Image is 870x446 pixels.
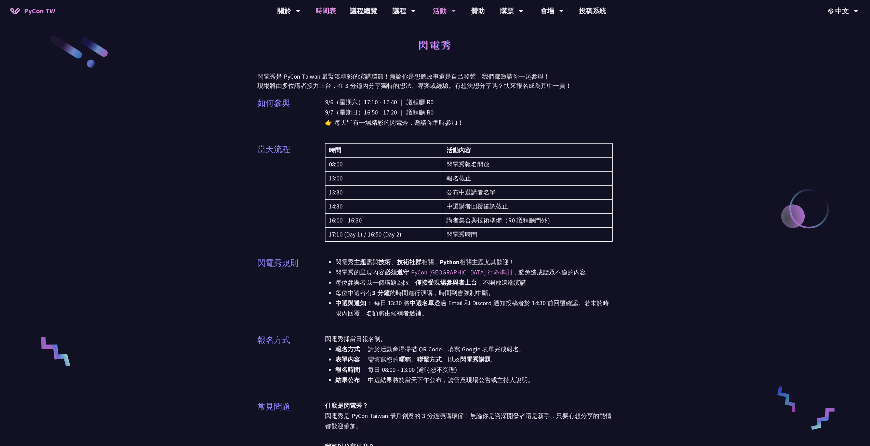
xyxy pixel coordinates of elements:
strong: 主題 [354,258,366,266]
p: 閃電秀是 PyCon Taiwan 最緊湊精彩的演講環節！無論你是想聽故事還是自己發聲，我們都邀請你一起參與！ 現場將由多位講者接力上台，在 3 分鐘內分享獨特的想法、專案或經驗。有想法想分享嗎... [257,72,613,90]
td: 08:00 [325,158,443,172]
td: 閃電秀報名開放 [443,158,613,172]
strong: 結果公布 [335,376,360,384]
p: 當天流程 [257,143,290,156]
td: 中選講者回覆確認截止 [443,200,613,214]
strong: 中選與通知 [335,299,366,307]
img: Locale Icon [828,9,835,14]
strong: 報名方式 [335,345,360,353]
strong: 閃電秀講題 [460,355,491,363]
strong: 技術社群 [397,258,421,266]
a: PyCon TW [3,2,62,19]
strong: 什麼是閃電秀？ [325,402,368,409]
li: ： 請於活動會場掃描 QR Code，填寫 Google 表單完成報名。 [335,344,613,354]
strong: 技術 [378,258,391,266]
li: 閃電秀的呈現內容 ，避免造成聽眾不適的內容。 [335,267,613,278]
p: 報名方式 [257,334,290,346]
td: 公布中選講者名單 [443,186,613,200]
li: 每位中選者有 的時間進行演講，時間到會強制中斷。 [335,288,613,298]
td: 13:00 [325,172,443,186]
a: PyCon [GEOGRAPHIC_DATA] 行為準則 [411,268,512,276]
li: 閃電秀 需與 、 相關， 相關主題尤其歡迎！ [335,257,613,267]
li: ： 每日 13:30 將 透過 Email 和 Discord 通知投稿者於 14:30 前回覆確認。若未於時限內回覆，名額將由候補者遞補。 [335,298,613,319]
strong: 報名時間 [335,366,360,374]
strong: 必須遵守 [385,268,409,276]
img: Home icon of PyCon TW 2025 [10,8,21,14]
td: 講者集合與技術準備（R0 議程廳門外） [443,214,613,228]
li: 每位參與者以一個講題為限。 ，不開放遠端演講。 [335,278,613,288]
strong: Python [440,258,459,266]
strong: 3 分鐘 [372,289,390,297]
strong: 表單內容 [335,355,360,363]
strong: 僅接受現場參與者上台 [415,279,477,286]
td: 17:10 (Day 1) / 16:50 (Day 2) [325,228,443,242]
th: 時間 [325,144,443,158]
td: 14:30 [325,200,443,214]
li: ： 需填寫您的 、 、以及 。 [335,354,613,365]
strong: 暱稱 [399,355,411,363]
td: 閃電秀時間 [443,228,613,242]
h1: 閃電秀 [418,34,452,55]
td: 16:00 - 16:30 [325,214,443,228]
span: PyCon TW [24,6,55,16]
td: 報名截止 [443,172,613,186]
p: 如何參與 [257,97,290,109]
p: 9/6（星期六）17:10 - 17:40 ｜ 議程廳 R0 9/7（星期日）16:50 - 17:20 ｜ 議程廳 R0 👉 每天皆有一場精彩的閃電秀，邀請你準時參加！ [325,97,613,128]
strong: 聯繫方式 [417,355,442,363]
p: 閃電秀規則 [257,257,298,269]
th: 活動內容 [443,144,613,158]
li: ： 中選結果將於當天下午公布，請留意現場公告或主持人說明。 [335,375,613,385]
strong: 中選名單 [410,299,434,307]
p: 閃電秀採當日報名制。 [325,334,613,344]
p: 常見問題 [257,401,290,413]
td: 13:30 [325,186,443,200]
li: ： 每日 08:00 - 13:00 (逾時恕不受理) [335,365,613,375]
